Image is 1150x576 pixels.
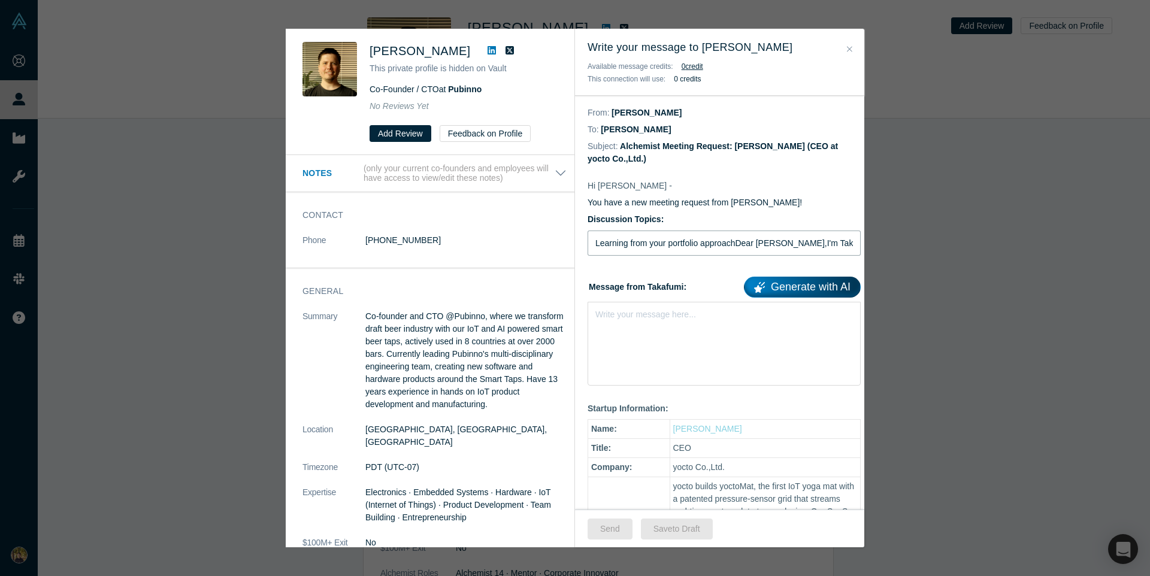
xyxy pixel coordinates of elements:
[365,310,567,411] p: Co-founder and CTO @Pubinno, where we transform draft beer industry with our IoT and AI powered s...
[588,107,610,119] dt: From:
[370,84,482,94] span: Co-Founder / CTO at
[365,423,567,448] dd: [GEOGRAPHIC_DATA], [GEOGRAPHIC_DATA], [GEOGRAPHIC_DATA]
[448,84,482,94] a: Pubinno
[302,461,365,486] dt: Timezone
[302,423,365,461] dt: Location
[365,461,567,474] dd: PDT (UTC-07)
[588,141,838,163] dd: Alchemist Meeting Request: [PERSON_NAME] (CEO at yocto Co.,Ltd.)
[588,62,673,71] span: Available message credits:
[370,125,431,142] button: Add Review
[588,302,861,386] div: rdw-wrapper
[370,44,470,57] span: [PERSON_NAME]
[302,209,550,222] h3: Contact
[364,163,555,184] p: (only your current co-founders and employees will have access to view/edit these notes)
[440,125,531,142] button: Feedback on Profile
[682,60,703,72] button: 0credit
[596,306,853,319] div: rdw-editor
[370,62,558,75] p: This private profile is hidden on Vault
[365,487,551,522] span: Electronics · Embedded Systems · Hardware · IoT (Internet of Things) · Product Development · Team...
[365,536,567,549] dd: No
[365,235,441,245] a: [PHONE_NUMBER]
[588,519,632,539] button: Send
[302,486,365,536] dt: Expertise
[744,277,861,298] a: Generate with AI
[843,43,856,56] button: Close
[302,536,365,562] dt: $100M+ Exit
[588,272,861,298] label: Message from Takafumi:
[302,285,550,298] h3: General
[370,101,429,111] span: No Reviews Yet
[302,167,361,180] h3: Notes
[302,42,357,96] img: Nico Alpmen's Profile Image
[674,75,701,83] b: 0 credits
[302,234,365,259] dt: Phone
[601,125,671,134] dd: [PERSON_NAME]
[302,163,567,184] button: Notes (only your current co-founders and employees will have access to view/edit these notes)
[588,213,861,226] label: Discussion Topics:
[588,40,852,56] h3: Write your message to [PERSON_NAME]
[588,75,665,83] span: This connection will use:
[588,123,599,136] dt: To:
[641,519,713,539] button: Saveto Draft
[588,180,861,192] p: Hi [PERSON_NAME] -
[612,108,682,117] dd: [PERSON_NAME]
[588,196,861,209] p: You have a new meeting request from [PERSON_NAME]!
[588,140,618,153] dt: Subject:
[302,310,365,423] dt: Summary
